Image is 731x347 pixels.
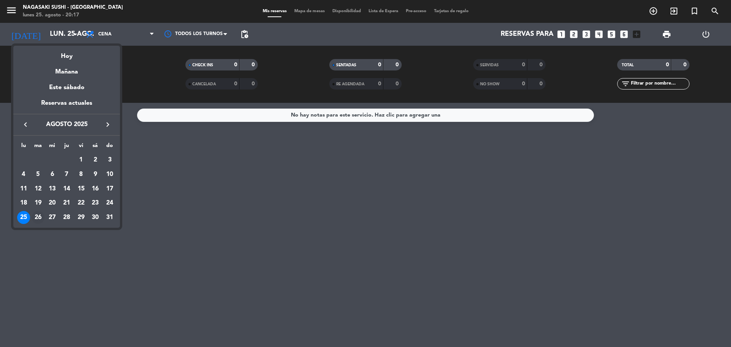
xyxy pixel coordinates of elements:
[17,211,30,224] div: 25
[46,211,59,224] div: 27
[103,168,116,181] div: 10
[60,168,73,181] div: 7
[75,168,88,181] div: 8
[59,196,74,210] td: 21 de agosto de 2025
[75,182,88,195] div: 15
[88,182,103,196] td: 16 de agosto de 2025
[74,182,88,196] td: 15 de agosto de 2025
[89,168,102,181] div: 9
[17,197,30,209] div: 18
[32,168,45,181] div: 5
[102,210,117,225] td: 31 de agosto de 2025
[88,167,103,182] td: 9 de agosto de 2025
[45,196,59,210] td: 20 de agosto de 2025
[45,210,59,225] td: 27 de agosto de 2025
[17,168,30,181] div: 4
[16,141,31,153] th: lunes
[13,61,120,77] div: Mañana
[16,153,74,167] td: AGO.
[13,46,120,61] div: Hoy
[16,182,31,196] td: 11 de agosto de 2025
[74,153,88,167] td: 1 de agosto de 2025
[32,182,45,195] div: 12
[19,120,32,130] button: keyboard_arrow_left
[16,210,31,225] td: 25 de agosto de 2025
[16,196,31,210] td: 18 de agosto de 2025
[74,196,88,210] td: 22 de agosto de 2025
[59,141,74,153] th: jueves
[59,167,74,182] td: 7 de agosto de 2025
[31,210,45,225] td: 26 de agosto de 2025
[45,167,59,182] td: 6 de agosto de 2025
[103,182,116,195] div: 17
[13,98,120,114] div: Reservas actuales
[74,141,88,153] th: viernes
[103,197,116,209] div: 24
[13,77,120,98] div: Este sábado
[32,211,45,224] div: 26
[102,153,117,167] td: 3 de agosto de 2025
[102,196,117,210] td: 24 de agosto de 2025
[101,120,115,130] button: keyboard_arrow_right
[102,167,117,182] td: 10 de agosto de 2025
[60,182,73,195] div: 14
[59,182,74,196] td: 14 de agosto de 2025
[60,197,73,209] div: 21
[45,141,59,153] th: miércoles
[89,182,102,195] div: 16
[32,120,101,130] span: agosto 2025
[102,182,117,196] td: 17 de agosto de 2025
[75,197,88,209] div: 22
[88,196,103,210] td: 23 de agosto de 2025
[45,182,59,196] td: 13 de agosto de 2025
[46,197,59,209] div: 20
[31,196,45,210] td: 19 de agosto de 2025
[103,120,112,129] i: keyboard_arrow_right
[21,120,30,129] i: keyboard_arrow_left
[89,154,102,166] div: 2
[16,167,31,182] td: 4 de agosto de 2025
[31,141,45,153] th: martes
[75,211,88,224] div: 29
[102,141,117,153] th: domingo
[74,210,88,225] td: 29 de agosto de 2025
[88,210,103,225] td: 30 de agosto de 2025
[74,167,88,182] td: 8 de agosto de 2025
[46,182,59,195] div: 13
[89,197,102,209] div: 23
[88,141,103,153] th: sábado
[88,153,103,167] td: 2 de agosto de 2025
[17,182,30,195] div: 11
[103,154,116,166] div: 3
[59,210,74,225] td: 28 de agosto de 2025
[75,154,88,166] div: 1
[103,211,116,224] div: 31
[60,211,73,224] div: 28
[89,211,102,224] div: 30
[31,167,45,182] td: 5 de agosto de 2025
[31,182,45,196] td: 12 de agosto de 2025
[32,197,45,209] div: 19
[46,168,59,181] div: 6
